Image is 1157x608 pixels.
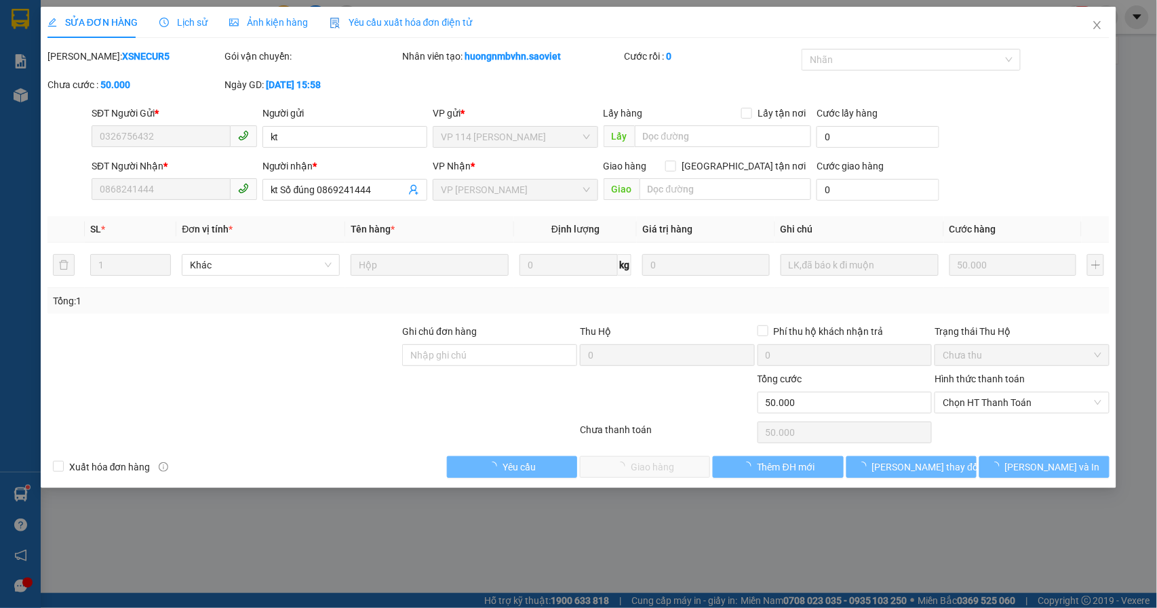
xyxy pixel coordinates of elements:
label: Cước giao hàng [817,161,884,171]
span: loading [742,462,757,471]
span: Giao [604,178,640,200]
span: edit [47,18,57,27]
span: [PERSON_NAME] và In [1005,460,1100,474]
b: [DATE] 15:58 [266,79,321,90]
span: Chưa thu [943,345,1101,365]
input: Ghi Chú [781,254,939,276]
b: huongnmbvhn.saoviet [465,51,561,62]
span: loading [990,462,1005,471]
span: Cước hàng [949,224,996,235]
div: Cước rồi : [624,49,799,64]
button: plus [1087,254,1104,276]
span: Yêu cầu [503,460,536,474]
div: Ngày GD: [224,77,399,92]
input: Ghi chú đơn hàng [402,344,577,366]
span: phone [238,130,249,141]
span: Lấy [604,125,635,147]
span: Chọn HT Thanh Toán [943,392,1101,413]
span: Lấy hàng [604,108,643,119]
input: Cước lấy hàng [817,126,939,148]
span: VP Bảo Hà [441,180,590,200]
div: Người gửi [262,106,428,121]
button: Close [1078,7,1116,45]
button: Thêm ĐH mới [713,456,843,478]
span: SL [90,224,101,235]
img: icon [330,18,340,28]
span: Đơn vị tính [182,224,233,235]
span: Yêu cầu xuất hóa đơn điện tử [330,17,473,28]
div: Tổng: 1 [53,293,447,308]
span: Giá trị hàng [642,224,692,235]
span: user-add [408,184,419,195]
span: phone [238,183,249,194]
span: SỬA ĐƠN HÀNG [47,17,138,28]
span: VP Nhận [433,161,471,171]
label: Hình thức thanh toán [935,373,1025,384]
span: Khác [190,255,332,275]
div: [PERSON_NAME]: [47,49,222,64]
span: Lịch sử [159,17,208,28]
button: Giao hàng [580,456,710,478]
span: Thêm ĐH mới [757,460,815,474]
span: Giao hàng [604,161,647,171]
div: Chưa thanh toán [578,422,756,446]
span: Tên hàng [351,224,395,235]
span: Định lượng [551,224,600,235]
span: [GEOGRAPHIC_DATA] tận nơi [676,159,811,174]
button: delete [53,254,75,276]
span: close [1092,20,1103,31]
input: 0 [949,254,1077,276]
div: Chưa cước : [47,77,222,92]
div: SĐT Người Gửi [92,106,257,121]
div: SĐT Người Nhận [92,159,257,174]
label: Cước lấy hàng [817,108,878,119]
input: Dọc đường [640,178,811,200]
b: XSNECUR5 [122,51,170,62]
span: Lấy tận nơi [752,106,811,121]
div: Nhân viên tạo: [402,49,621,64]
input: Dọc đường [635,125,811,147]
div: Trạng thái Thu Hộ [935,324,1110,339]
span: [PERSON_NAME] thay đổi [872,460,981,474]
span: Phí thu hộ khách nhận trả [768,324,889,339]
span: kg [618,254,631,276]
span: Tổng cước [758,373,802,384]
button: Yêu cầu [447,456,577,478]
span: info-circle [159,462,168,472]
input: Cước giao hàng [817,179,939,201]
span: Ảnh kiện hàng [229,17,308,28]
span: loading [488,462,503,471]
div: Người nhận [262,159,428,174]
span: Thu Hộ [580,326,611,337]
b: 0 [666,51,671,62]
div: VP gửi [433,106,598,121]
label: Ghi chú đơn hàng [402,326,477,337]
span: Xuất hóa đơn hàng [64,460,156,474]
span: loading [857,462,872,471]
button: [PERSON_NAME] thay đổi [846,456,977,478]
span: picture [229,18,239,27]
button: [PERSON_NAME] và In [979,456,1110,478]
th: Ghi chú [775,216,944,243]
div: Gói vận chuyển: [224,49,399,64]
span: clock-circle [159,18,169,27]
span: VP 114 Trần Nhật Duật [441,127,590,147]
b: 50.000 [100,79,130,90]
input: VD: Bàn, Ghế [351,254,509,276]
input: 0 [642,254,770,276]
